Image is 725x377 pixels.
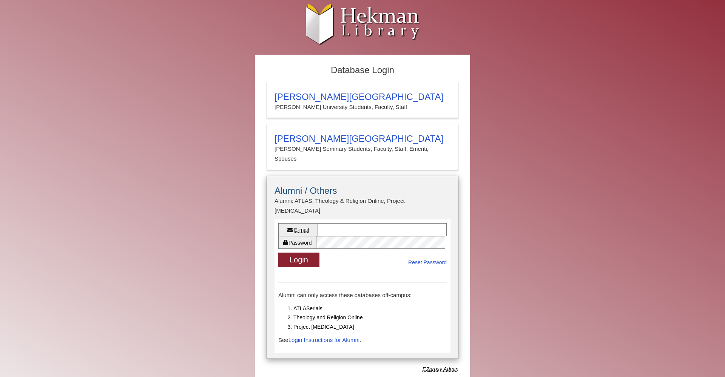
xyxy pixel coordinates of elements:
a: [PERSON_NAME][GEOGRAPHIC_DATA][PERSON_NAME] Seminary Students, Faculty, Staff, Emeriti, Spouses [267,124,458,170]
h3: [PERSON_NAME][GEOGRAPHIC_DATA] [275,133,450,144]
button: Login [278,253,319,267]
h3: [PERSON_NAME][GEOGRAPHIC_DATA] [275,92,450,102]
a: Login Instructions for Alumni [288,337,359,343]
p: Alumni can only access these databases off-campus: [278,290,447,300]
a: Reset Password [408,258,447,267]
p: See . [278,335,447,345]
h3: Alumni / Others [275,185,450,196]
li: ATLASerials [293,304,447,313]
a: [PERSON_NAME][GEOGRAPHIC_DATA][PERSON_NAME] University Students, Faculty, Staff [267,82,458,118]
dfn: Use Alumni login [423,366,458,372]
h2: Database Login [263,63,462,78]
li: Theology and Religion Online [293,313,447,322]
p: [PERSON_NAME] University Students, Faculty, Staff [275,102,450,112]
summary: Alumni / OthersAlumni: ATLAS, Theology & Religion Online, Project [MEDICAL_DATA] [275,185,450,216]
p: Alumni: ATLAS, Theology & Religion Online, Project [MEDICAL_DATA] [275,196,450,216]
abbr: E-mail or username [294,227,309,233]
li: Project [MEDICAL_DATA] [293,322,447,332]
label: Password [278,236,316,249]
p: [PERSON_NAME] Seminary Students, Faculty, Staff, Emeriti, Spouses [275,144,450,164]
